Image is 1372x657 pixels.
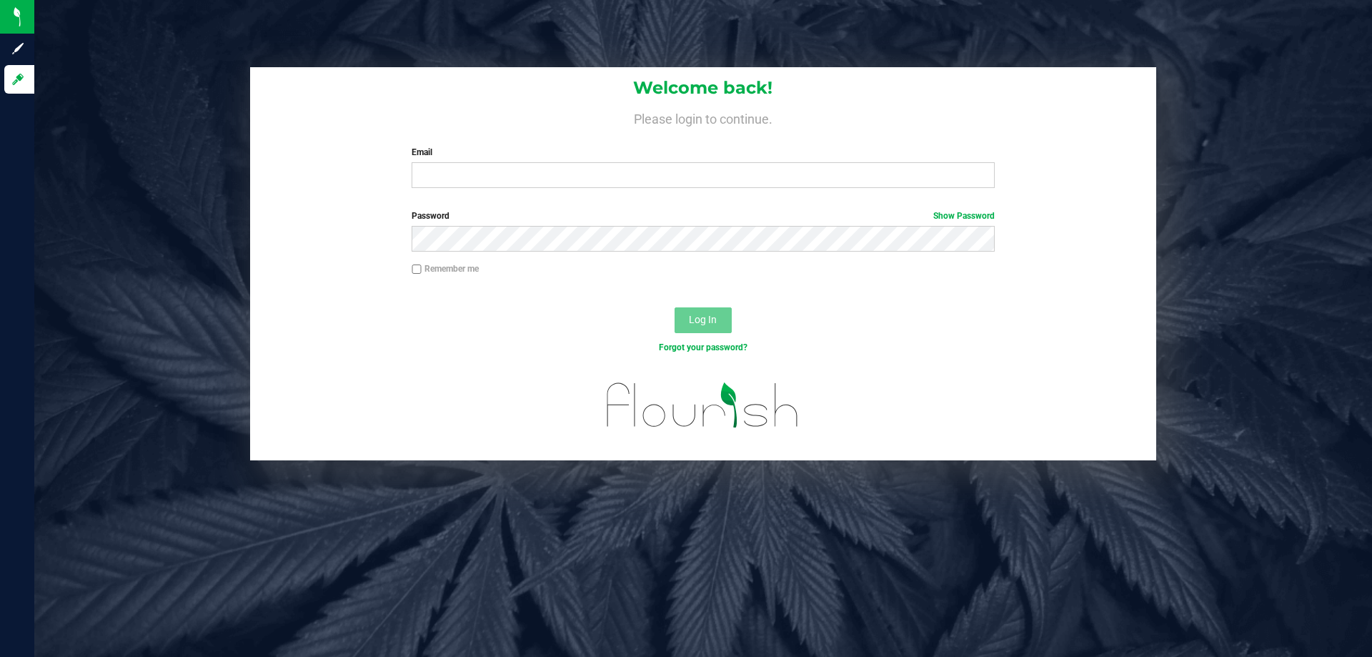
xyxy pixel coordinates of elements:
[11,41,25,56] inline-svg: Sign up
[675,307,732,333] button: Log In
[412,265,422,275] input: Remember me
[11,72,25,87] inline-svg: Log in
[590,369,816,442] img: flourish_logo.svg
[933,211,995,221] a: Show Password
[412,262,479,275] label: Remember me
[412,146,994,159] label: Email
[250,109,1156,126] h4: Please login to continue.
[659,342,747,352] a: Forgot your password?
[412,211,449,221] span: Password
[689,314,717,325] span: Log In
[250,79,1156,97] h1: Welcome back!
